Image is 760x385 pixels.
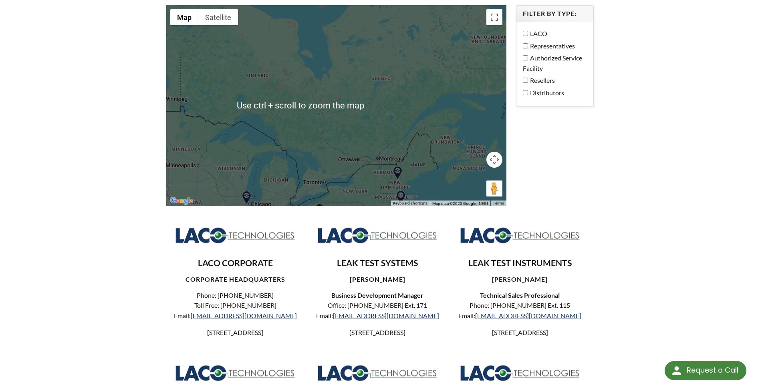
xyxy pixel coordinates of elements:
label: Distributors [523,88,583,98]
button: Map camera controls [486,152,502,168]
input: Representatives [523,43,528,48]
img: Logo_LACO-TECH_hi-res.jpg [460,227,580,244]
input: LACO [523,31,528,36]
label: Representatives [523,41,583,51]
p: [STREET_ADDRESS] [458,327,582,338]
input: Distributors [523,90,528,95]
img: Logo_LACO-TECH_hi-res.jpg [317,227,437,244]
p: [STREET_ADDRESS] [173,327,297,338]
button: Show street map [170,9,198,25]
a: [EMAIL_ADDRESS][DOMAIN_NAME] [191,312,297,319]
input: Resellers [523,78,528,83]
img: round button [670,364,683,377]
label: Authorized Service Facility [523,53,583,73]
strong: CORPORATE HEADQUARTERS [185,275,285,283]
h3: LEAK TEST INSTRUMENTS [458,258,582,269]
div: Request a Call [687,361,738,379]
img: Logo_LACO-TECH_hi-res.jpg [175,365,295,382]
p: [STREET_ADDRESS] [315,327,440,338]
button: Toggle fullscreen view [486,9,502,25]
strong: Technical Sales Professional [480,291,560,299]
label: LACO [523,28,583,39]
span: Map data ©2025 Google, INEGI [432,201,488,206]
label: Resellers [523,75,583,86]
button: Show satellite imagery [198,9,238,25]
p: Phone: [PHONE_NUMBER] Ext. 115 Email: [458,300,582,321]
button: Drag Pegman onto the map to open Street View [486,180,502,197]
p: Office: [PHONE_NUMBER] Ext. 171 Email: [315,300,440,321]
img: Logo_LACO-TECH_hi-res.jpg [460,365,580,382]
a: Open this area in Google Maps (opens a new window) [168,196,195,206]
a: [EMAIL_ADDRESS][DOMAIN_NAME] [475,312,581,319]
p: Phone: [PHONE_NUMBER] Toll Free: [PHONE_NUMBER] Email: [173,290,297,321]
input: Authorized Service Facility [523,55,528,60]
a: Terms (opens in new tab) [493,201,504,205]
strong: [PERSON_NAME] [350,275,405,283]
div: Request a Call [665,361,746,380]
h3: LEAK TEST SYSTEMS [315,258,440,269]
h3: LACO CORPORATE [173,258,297,269]
strong: Business Development Manager [331,291,423,299]
img: Google [168,196,195,206]
a: [EMAIL_ADDRESS][DOMAIN_NAME] [333,312,439,319]
img: Logo_LACO-TECH_hi-res.jpg [175,227,295,244]
strong: [PERSON_NAME] [492,275,548,283]
button: Keyboard shortcuts [393,201,427,206]
img: Logo_LACO-TECH_hi-res.jpg [317,365,437,382]
h4: Filter by Type: [523,10,587,18]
